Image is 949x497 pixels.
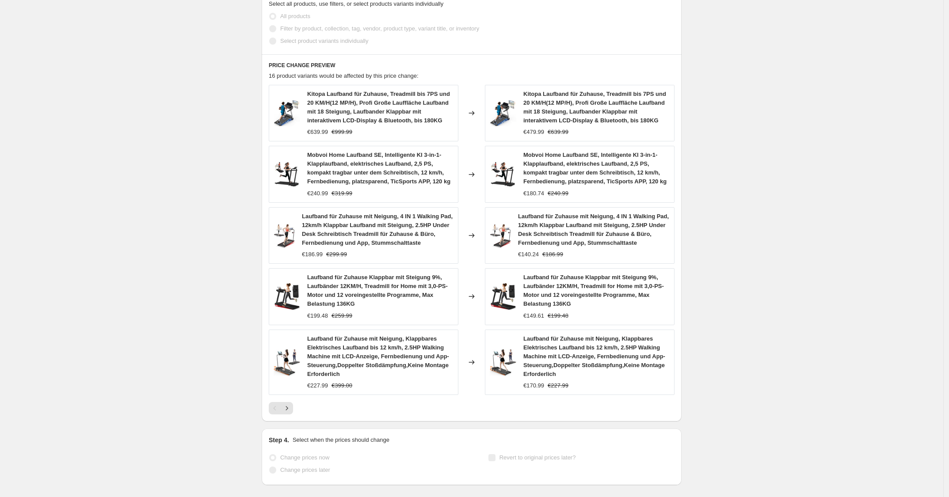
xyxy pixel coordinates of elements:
[302,213,453,246] span: Laufband für Zuhause mit Neigung, 4 IN 1 Walking Pad, 12km/h Klappbar Laufband mit Steigung, 2.5H...
[490,283,516,310] img: 61Pfjs3al6L_80x.jpg
[280,13,310,19] span: All products
[523,274,664,307] span: Laufband für Zuhause Klappbar mit Steigung 9%, Laufbänder 12KM/H, Treadmill for Home mit 3,0-PS-M...
[280,25,479,32] span: Filter by product, collection, tag, vendor, product type, variant title, or inventory
[523,91,666,124] span: Kitopa Laufband für Zuhause, Treadmill bis 7PS und 20 KM/H(12 MP/H), Profi Große Lauffläche Laufb...
[307,311,328,320] div: €199.48
[307,128,328,137] div: €639.99
[274,283,300,310] img: 61Pfjs3al6L_80x.jpg
[302,250,323,259] div: €186.99
[523,335,665,377] span: Laufband für Zuhause mit Neigung, Klappbares Elektrisches Laufband bis 12 km/h, 2.5HP Walking Mac...
[307,381,328,390] div: €227.99
[280,454,329,461] span: Change prices now
[274,222,295,249] img: 716PfWC4vqL_80x.jpg
[523,311,544,320] div: €149.61
[269,0,443,7] span: Select all products, use filters, or select products variants individually
[518,250,539,259] div: €140.24
[490,100,516,126] img: 716KnyABjZL_80x.jpg
[274,161,300,188] img: 61VG8BkgApL_80x.jpg
[523,128,544,137] div: €479.99
[490,349,516,376] img: 71jPP_u7dWL_80x.jpg
[490,222,511,249] img: 716PfWC4vqL_80x.jpg
[523,152,667,185] span: Mobvoi Home Laufband SE, Intelligente KI 3-in-1-Klapplaufband, elektrisches Laufband, 2,5 PS, kom...
[274,349,300,376] img: 71jPP_u7dWL_80x.jpg
[307,274,448,307] span: Laufband für Zuhause Klappbar mit Steigung 9%, Laufbänder 12KM/H, Treadmill for Home mit 3,0-PS-M...
[548,189,568,198] strike: €240.99
[548,128,568,137] strike: €639.99
[548,381,568,390] strike: €227.99
[523,381,544,390] div: €170.99
[332,311,352,320] strike: €259.99
[307,189,328,198] div: €240.99
[280,38,368,44] span: Select product variants individually
[307,152,450,185] span: Mobvoi Home Laufband SE, Intelligente KI 3-in-1-Klapplaufband, elektrisches Laufband, 2,5 PS, kom...
[518,213,669,246] span: Laufband für Zuhause mit Neigung, 4 IN 1 Walking Pad, 12km/h Klappbar Laufband mit Steigung, 2.5H...
[307,91,450,124] span: Kitopa Laufband für Zuhause, Treadmill bis 7PS und 20 KM/H(12 MP/H), Profi Große Lauffläche Laufb...
[332,189,352,198] strike: €319.99
[281,402,293,414] button: Next
[326,250,347,259] strike: €299.99
[269,72,419,79] span: 16 product variants would be affected by this price change:
[542,250,563,259] strike: €186.99
[332,128,352,137] strike: €999.99
[307,335,449,377] span: Laufband für Zuhause mit Neigung, Klappbares Elektrisches Laufband bis 12 km/h, 2.5HP Walking Mac...
[269,436,289,444] h2: Step 4.
[548,311,568,320] strike: €199.48
[523,189,544,198] div: €180.74
[280,467,330,473] span: Change prices later
[332,381,352,390] strike: €399.00
[293,436,389,444] p: Select when the prices should change
[274,100,300,126] img: 716KnyABjZL_80x.jpg
[499,454,576,461] span: Revert to original prices later?
[490,161,516,188] img: 61VG8BkgApL_80x.jpg
[269,402,293,414] nav: Pagination
[269,62,675,69] h6: PRICE CHANGE PREVIEW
